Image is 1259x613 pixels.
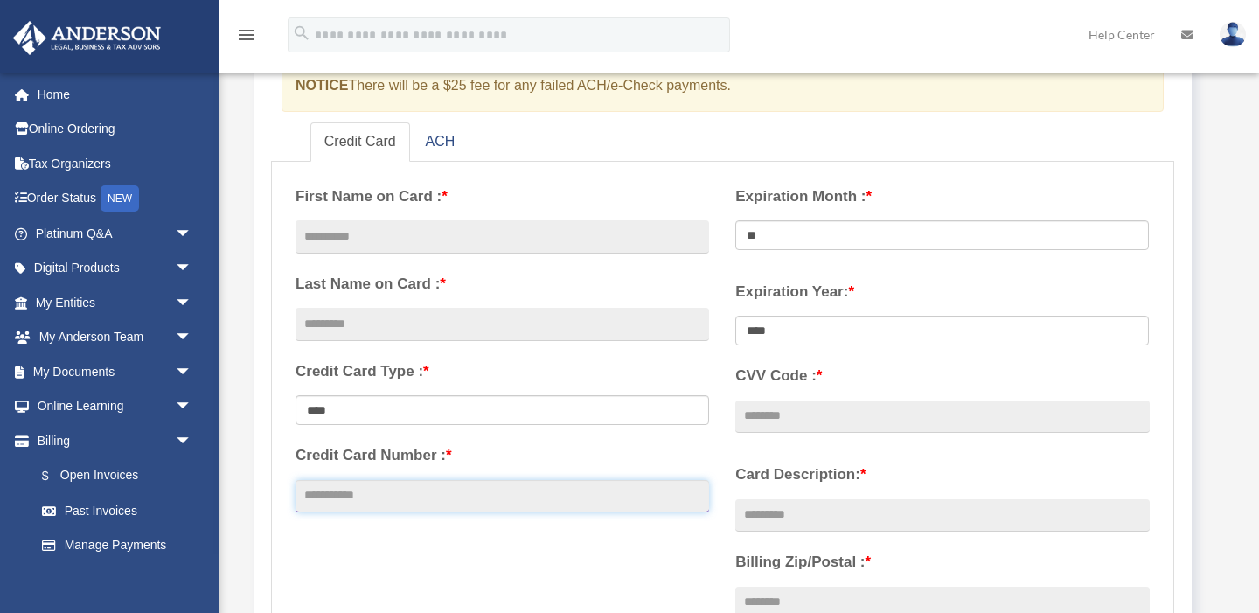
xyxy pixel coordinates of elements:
label: Credit Card Number : [296,442,709,469]
a: Platinum Q&Aarrow_drop_down [12,216,219,251]
label: Card Description: [735,462,1149,488]
label: CVV Code : [735,363,1149,389]
a: Past Invoices [24,493,219,528]
p: There will be a $25 fee for any failed ACH/e-Check payments. [296,73,1132,98]
span: arrow_drop_down [175,354,210,390]
a: My Documentsarrow_drop_down [12,354,219,389]
label: Last Name on Card : [296,271,709,297]
span: arrow_drop_down [175,423,210,459]
a: Online Ordering [12,112,219,147]
label: Expiration Year: [735,279,1149,305]
a: Digital Productsarrow_drop_down [12,251,219,286]
a: Home [12,77,219,112]
div: NEW [101,185,139,212]
i: search [292,24,311,43]
span: arrow_drop_down [175,389,210,425]
a: Online Learningarrow_drop_down [12,389,219,424]
span: arrow_drop_down [175,320,210,356]
a: $Open Invoices [24,458,219,494]
span: arrow_drop_down [175,216,210,252]
a: My Anderson Teamarrow_drop_down [12,320,219,355]
label: First Name on Card : [296,184,709,210]
a: My Entitiesarrow_drop_down [12,285,219,320]
a: Manage Payments [24,528,210,563]
label: Expiration Month : [735,184,1149,210]
img: User Pic [1220,22,1246,47]
a: Credit Card [310,122,410,162]
a: Billingarrow_drop_down [12,423,219,458]
span: arrow_drop_down [175,251,210,287]
a: Tax Organizers [12,146,219,181]
span: arrow_drop_down [175,285,210,321]
label: Billing Zip/Postal : [735,549,1149,575]
a: Order StatusNEW [12,181,219,217]
span: $ [52,465,60,487]
label: Credit Card Type : [296,359,709,385]
a: menu [236,31,257,45]
a: ACH [412,122,470,162]
i: menu [236,24,257,45]
img: Anderson Advisors Platinum Portal [8,21,166,55]
strong: NOTICE [296,78,348,93]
